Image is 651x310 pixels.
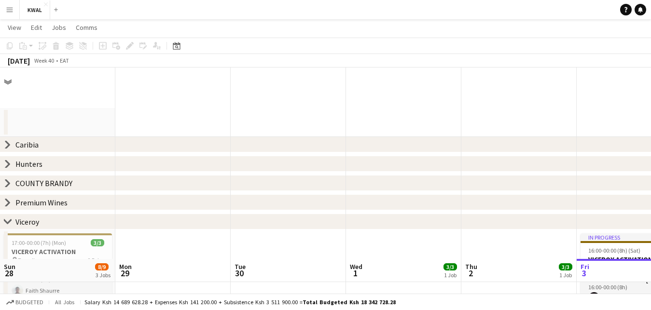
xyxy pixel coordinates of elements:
span: 8/9 [95,263,109,270]
div: Salary Ksh 14 689 628.28 + Expenses Ksh 141 200.00 + Subsistence Ksh 3 511 900.00 = [84,298,396,306]
div: COUNTY BRANDY [15,178,72,188]
button: KWAL [20,0,50,19]
span: 3/3 [91,239,104,246]
a: Jobs [48,21,70,34]
div: 1 Job [559,271,572,279]
span: 1 [348,268,362,279]
span: 30 [233,268,246,279]
a: Edit [27,21,46,34]
span: Week 40 [32,57,56,64]
div: Caribia [15,140,39,149]
span: 16:00-00:00 (8h) (Sat) [588,247,640,254]
span: 2 [464,268,477,279]
span: 29 [118,268,132,279]
span: 17:00-00:00 (7h) (Mon) [12,239,66,246]
span: Thu [465,262,477,271]
span: Jobs [52,23,66,32]
span: Fri [581,262,589,271]
div: [DATE] [8,56,30,66]
span: Comms [76,23,97,32]
span: 3/3 [559,263,572,270]
div: EAT [60,57,69,64]
a: Comms [72,21,101,34]
div: Hunters [15,159,42,169]
h3: VICEROY ACTIVATION [4,247,112,256]
span: Sun [4,262,15,271]
span: Travellers [18,256,42,264]
span: Total Budgeted Ksh 18 342 728.28 [303,298,396,306]
button: Budgeted [5,297,45,308]
span: Tue [235,262,246,271]
div: Viceroy [15,217,39,227]
span: 3/3 [443,263,457,270]
span: 28 [2,268,15,279]
span: 3 [579,268,589,279]
span: View [8,23,21,32]
span: 2 Roles [88,256,104,264]
span: Edit [31,23,42,32]
div: 1 Job [444,271,457,279]
div: Premium Wines [15,198,68,207]
span: Wed [350,262,362,271]
span: Budgeted [15,299,43,306]
span: All jobs [53,298,76,306]
span: Mon [119,262,132,271]
div: 3 Jobs [96,271,111,279]
a: View [4,21,25,34]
